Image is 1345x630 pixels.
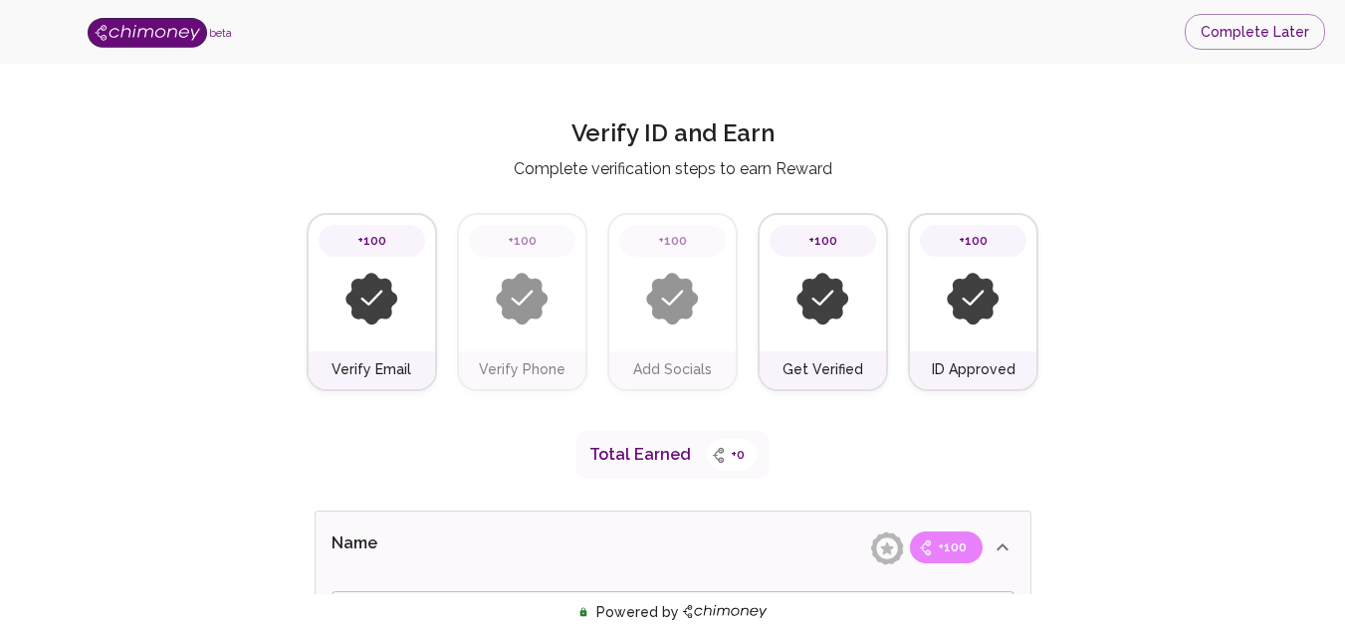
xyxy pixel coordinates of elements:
[589,443,691,467] p: Total Earned
[1185,14,1325,51] button: Complete Later
[332,531,549,563] p: Name
[479,359,565,381] h6: Verify Phone
[646,231,699,251] span: +100
[496,231,549,251] span: +100
[719,445,757,465] span: +0
[332,359,411,381] h6: Verify Email
[316,512,1030,583] div: Name+100
[496,273,549,325] img: inactive
[932,359,1015,381] h6: ID Approved
[209,27,232,39] span: beta
[646,273,699,325] img: inactive
[947,273,1000,325] img: inactive
[796,231,849,251] span: +100
[947,231,1000,251] span: +100
[571,117,775,157] h2: Verify ID and Earn
[345,231,398,251] span: +100
[796,273,849,325] img: inactive
[514,157,832,181] p: Complete verification steps to earn Reward
[345,273,398,325] img: inactive
[633,359,712,381] h6: Add Socials
[88,18,207,48] img: Logo
[783,359,863,381] h6: Get Verified
[926,537,979,557] span: +100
